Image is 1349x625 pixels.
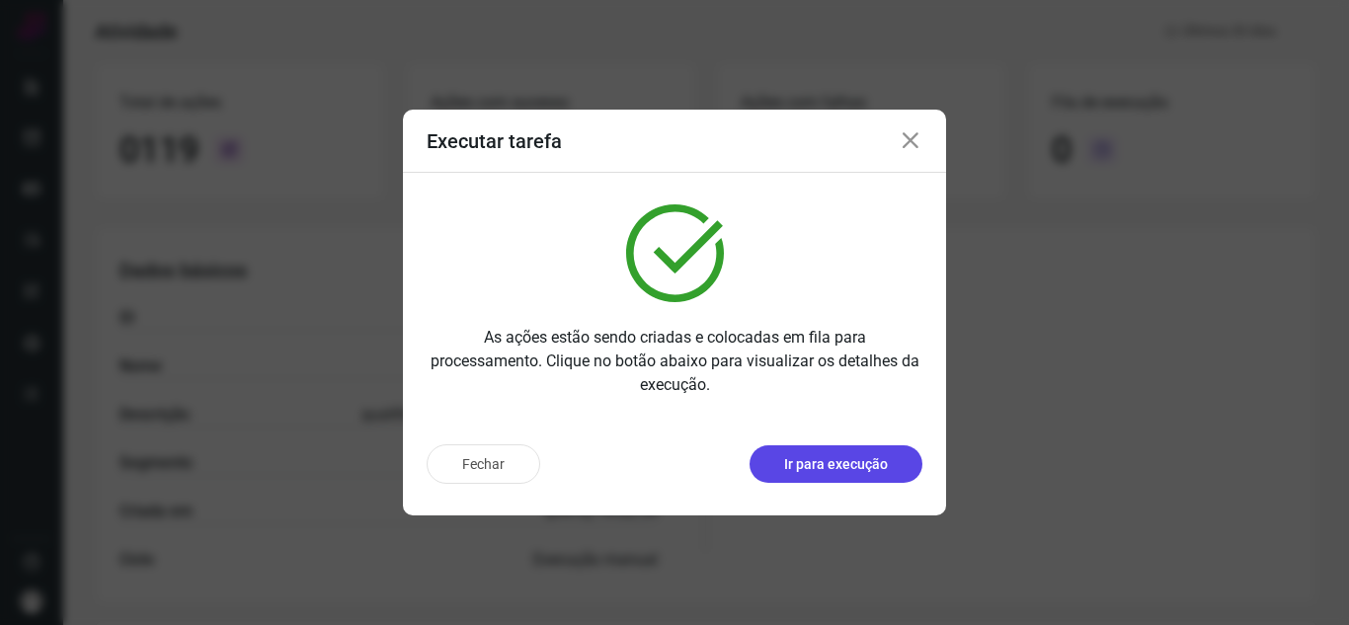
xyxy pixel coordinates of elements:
button: Fechar [427,444,540,484]
img: verified.svg [626,204,724,302]
button: Ir para execução [750,445,922,483]
p: As ações estão sendo criadas e colocadas em fila para processamento. Clique no botão abaixo para ... [427,326,922,397]
p: Ir para execução [784,454,888,475]
h3: Executar tarefa [427,129,562,153]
